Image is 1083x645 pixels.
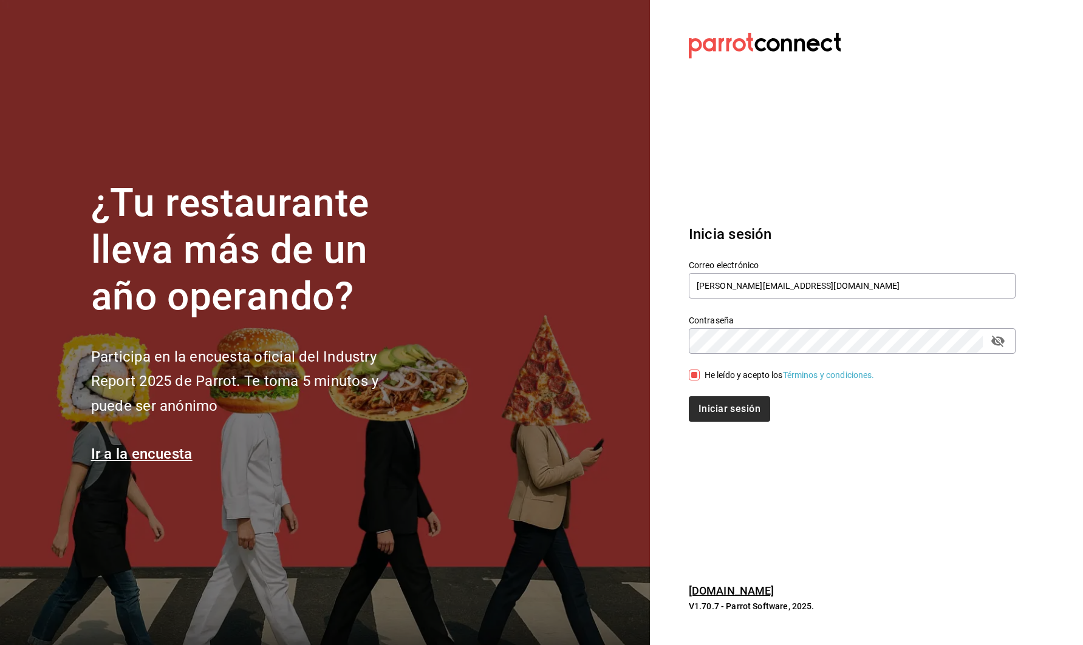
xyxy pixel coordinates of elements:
[689,584,774,597] a: [DOMAIN_NAME]
[689,273,1016,299] input: Ingresa tu correo electrónico
[91,445,193,462] a: Ir a la encuesta
[689,396,770,422] button: Iniciar sesión
[91,345,419,419] h2: Participa en la encuesta oficial del Industry Report 2025 de Parrot. Te toma 5 minutos y puede se...
[705,369,875,382] div: He leído y acepto los
[689,600,1016,612] p: V1.70.7 - Parrot Software, 2025.
[689,223,1016,245] h3: Inicia sesión
[988,331,1008,351] button: passwordField
[783,370,875,380] a: Términos y condiciones.
[689,316,1016,325] label: Contraseña
[91,180,419,320] h1: ¿Tu restaurante lleva más de un año operando?
[689,261,1016,269] label: Correo electrónico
